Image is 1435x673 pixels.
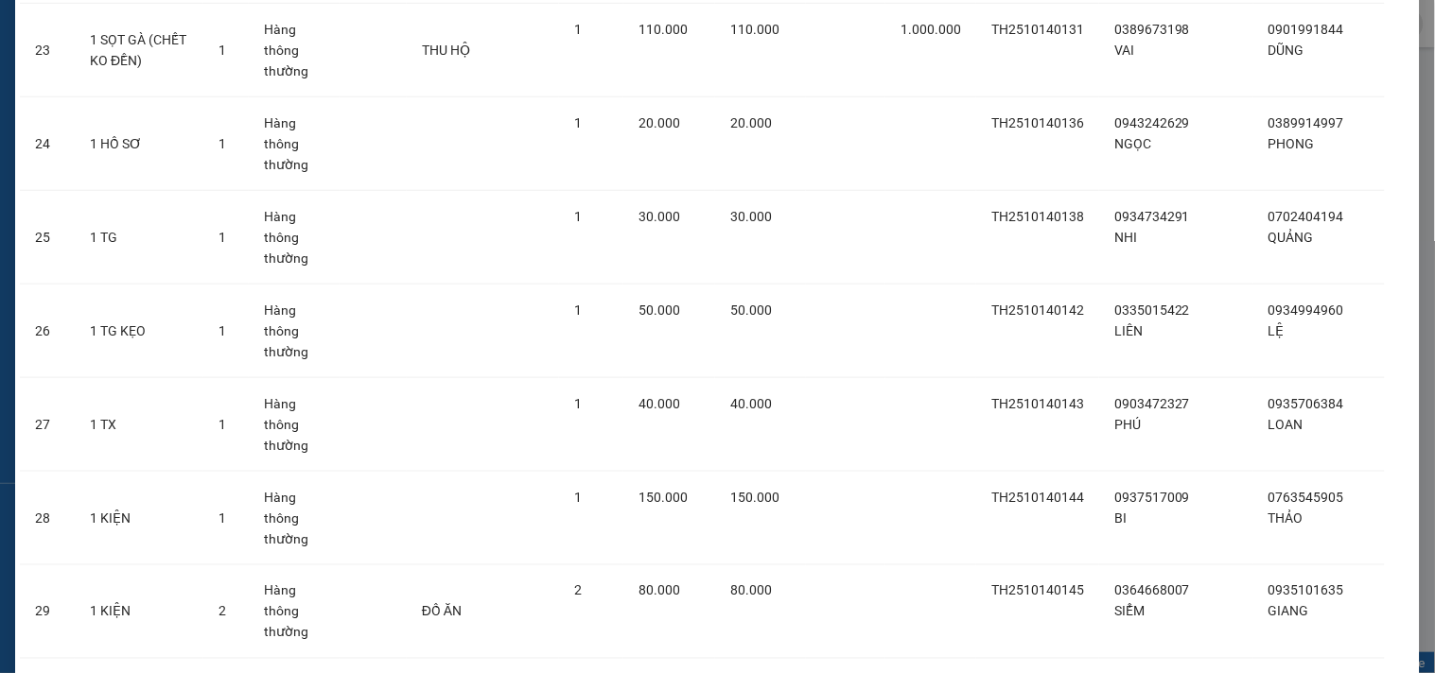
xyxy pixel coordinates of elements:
span: NHI [1114,230,1137,245]
td: Hàng thông thường [249,191,340,285]
span: 0935706384 [1269,396,1344,411]
span: 2 [574,583,582,598]
span: 2 [219,604,226,619]
span: PHONG [1269,136,1315,151]
span: 150.000 [730,490,779,505]
span: 1 [574,115,582,130]
span: 1 [574,22,582,37]
span: 1.000.000 [901,22,961,37]
span: 1 [574,302,582,318]
span: LỆ [1269,323,1285,338]
span: LIÊN [1114,323,1143,338]
span: BI [1114,510,1127,526]
span: 1 [574,490,582,505]
td: 27 [20,378,75,472]
span: 1 [219,230,226,245]
span: 30.000 [730,209,772,224]
td: 1 TX [75,378,203,472]
td: Hàng thông thường [249,565,340,659]
span: TH2510140131 [991,22,1084,37]
span: 150.000 [639,490,688,505]
td: 1 SỌT GÀ (CHẾT KO ĐỀN) [75,4,203,97]
span: TH2510140142 [991,302,1084,318]
td: 1 KIỆN [75,565,203,659]
span: 80.000 [730,583,772,598]
span: LOAN [1269,417,1304,432]
td: 1 TG [75,191,203,285]
span: THẢO [1269,510,1304,526]
span: QUẢNG [1269,230,1314,245]
span: NGỌC [1114,136,1151,151]
span: TH2510140144 [991,490,1084,505]
span: 110.000 [730,22,779,37]
span: 0934994960 [1269,302,1344,318]
td: 29 [20,565,75,659]
span: 0903472327 [1114,396,1190,411]
td: 1 KIỆN [75,472,203,565]
td: Hàng thông thường [249,378,340,472]
span: 50.000 [730,302,772,318]
span: 40.000 [639,396,680,411]
span: GIANG [1269,604,1309,619]
span: ĐỒ ĂN [422,604,462,619]
td: Hàng thông thường [249,4,340,97]
span: 0943242629 [1114,115,1190,130]
span: 20.000 [639,115,680,130]
td: Hàng thông thường [249,97,340,191]
span: VAI [1114,43,1134,58]
td: 24 [20,97,75,191]
span: 110.000 [639,22,688,37]
span: THU HỘ [422,43,470,58]
span: 30.000 [639,209,680,224]
span: DŨNG [1269,43,1304,58]
td: 28 [20,472,75,565]
span: SIỂM [1114,604,1145,619]
span: 0702404194 [1269,209,1344,224]
td: 25 [20,191,75,285]
span: 80.000 [639,583,680,598]
span: 0389914997 [1269,115,1344,130]
span: 50.000 [639,302,680,318]
span: 1 [219,136,226,151]
span: 20.000 [730,115,772,130]
span: TH2510140138 [991,209,1084,224]
td: 23 [20,4,75,97]
span: PHÚ [1114,417,1141,432]
span: 0335015422 [1114,302,1190,318]
span: 1 [574,209,582,224]
span: 0901991844 [1269,22,1344,37]
span: TH2510140136 [991,115,1084,130]
span: 1 [219,43,226,58]
span: TH2510140145 [991,583,1084,598]
span: 0934734291 [1114,209,1190,224]
td: Hàng thông thường [249,285,340,378]
span: 0937517009 [1114,490,1190,505]
span: 40.000 [730,396,772,411]
td: 1 HỒ SƠ [75,97,203,191]
span: 1 [219,323,226,338]
span: 0389673198 [1114,22,1190,37]
td: 1 TG KẸO [75,285,203,378]
span: 1 [219,510,226,526]
span: 0935101635 [1269,583,1344,598]
span: 0364668007 [1114,583,1190,598]
span: 0763545905 [1269,490,1344,505]
td: 26 [20,285,75,378]
span: TH2510140143 [991,396,1084,411]
span: 1 [574,396,582,411]
td: Hàng thông thường [249,472,340,565]
span: 1 [219,417,226,432]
